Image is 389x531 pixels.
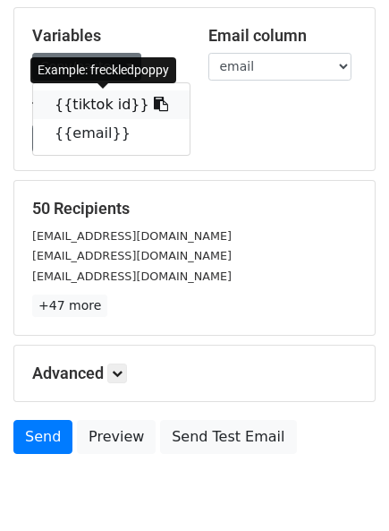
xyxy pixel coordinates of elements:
a: {{email}} [33,119,190,148]
h5: Email column [208,26,358,46]
h5: 50 Recipients [32,199,357,218]
a: +47 more [32,295,107,317]
div: 聊天小组件 [300,445,389,531]
iframe: Chat Widget [300,445,389,531]
a: Send [13,420,72,454]
small: [EMAIL_ADDRESS][DOMAIN_NAME] [32,249,232,262]
a: Send Test Email [160,420,296,454]
small: [EMAIL_ADDRESS][DOMAIN_NAME] [32,270,232,283]
a: Preview [77,420,156,454]
h5: Advanced [32,364,357,383]
h5: Variables [32,26,182,46]
a: {{tiktok id}} [33,90,190,119]
small: [EMAIL_ADDRESS][DOMAIN_NAME] [32,229,232,243]
div: Example: freckledpoppy [30,57,176,83]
